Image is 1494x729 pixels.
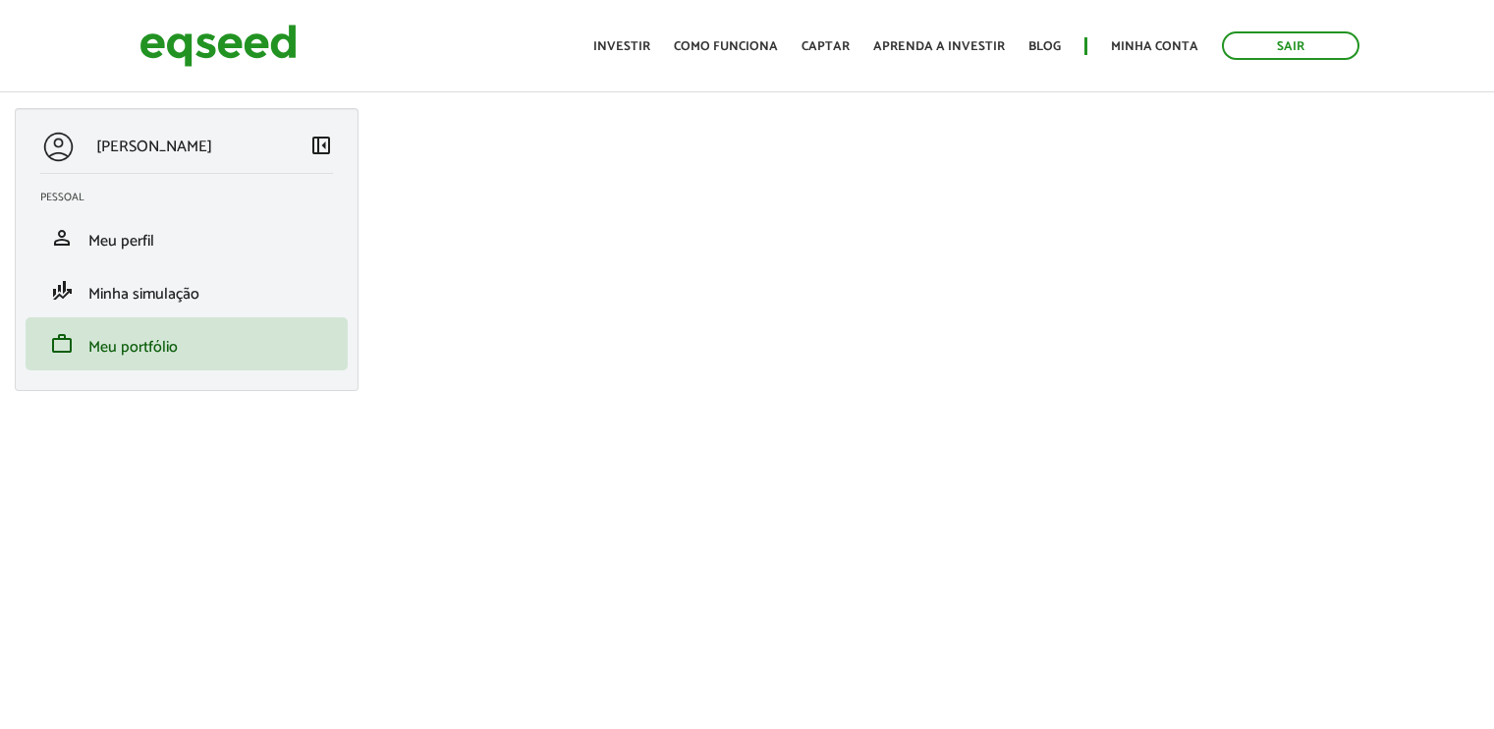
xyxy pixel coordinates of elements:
[1222,31,1359,60] a: Sair
[26,317,348,370] li: Meu portfólio
[873,40,1005,53] a: Aprenda a investir
[1028,40,1061,53] a: Blog
[40,279,333,303] a: finance_modeMinha simulação
[309,134,333,161] a: Colapsar menu
[802,40,850,53] a: Captar
[674,40,778,53] a: Como funciona
[593,40,650,53] a: Investir
[50,226,74,250] span: person
[50,332,74,356] span: work
[40,192,348,203] h2: Pessoal
[88,281,199,308] span: Minha simulação
[139,20,297,72] img: EqSeed
[309,134,333,157] span: left_panel_close
[40,226,333,250] a: personMeu perfil
[1111,40,1198,53] a: Minha conta
[26,211,348,264] li: Meu perfil
[88,334,178,361] span: Meu portfólio
[50,279,74,303] span: finance_mode
[88,228,154,254] span: Meu perfil
[96,138,212,156] p: [PERSON_NAME]
[26,264,348,317] li: Minha simulação
[40,332,333,356] a: workMeu portfólio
